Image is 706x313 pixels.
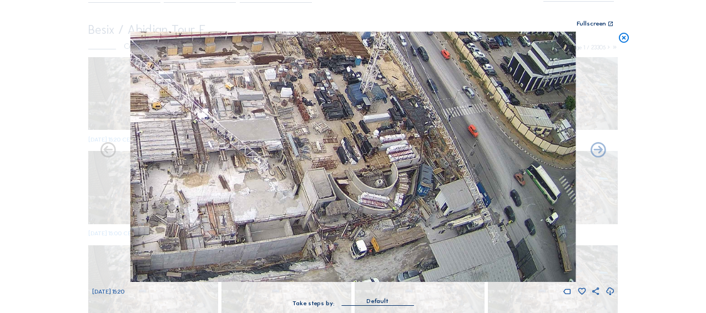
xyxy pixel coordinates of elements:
div: Take steps by: [293,300,335,306]
i: Forward [99,142,117,160]
div: Default [341,296,413,305]
i: Back [589,142,607,160]
span: [DATE] 15:20 [92,288,124,295]
div: Default [366,296,389,306]
img: Image [130,32,576,282]
div: Fullscreen [577,21,606,27]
